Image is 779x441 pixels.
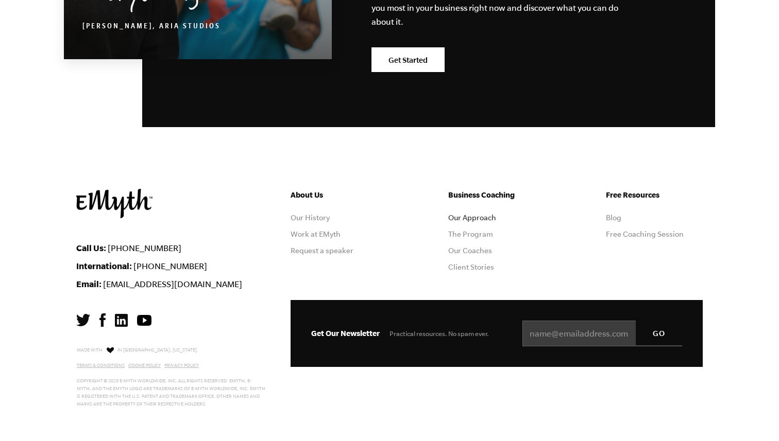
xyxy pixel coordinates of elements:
[606,214,621,222] a: Blog
[448,230,493,238] a: The Program
[448,214,496,222] a: Our Approach
[291,230,341,238] a: Work at EMyth
[133,261,207,271] a: [PHONE_NUMBER]
[76,261,132,271] strong: International:
[636,321,682,345] input: GO
[448,246,492,255] a: Our Coaches
[76,189,153,218] img: EMyth
[82,23,221,31] cite: [PERSON_NAME], Aria Studios
[291,189,387,201] h5: About Us
[108,243,181,253] a: [PHONE_NUMBER]
[606,230,684,238] a: Free Coaching Session
[103,279,242,289] a: [EMAIL_ADDRESS][DOMAIN_NAME]
[99,313,106,327] img: Facebook
[164,363,199,368] a: Privacy Policy
[107,347,114,354] img: Love
[727,392,779,441] iframe: Chat Widget
[128,363,161,368] a: Cookie Policy
[137,315,151,326] img: YouTube
[76,279,101,289] strong: Email:
[371,47,445,72] a: Get Started
[76,314,90,326] img: Twitter
[606,189,703,201] h5: Free Resources
[448,189,545,201] h5: Business Coaching
[76,243,106,253] strong: Call Us:
[522,321,682,346] input: name@emailaddress.com
[389,330,489,338] span: Practical resources. No spam ever.
[448,263,494,271] a: Client Stories
[115,314,128,327] img: LinkedIn
[77,345,266,408] p: Made with in [GEOGRAPHIC_DATA], [US_STATE]. Copyright © 2025 E-Myth Worldwide, Inc. All rights re...
[291,246,353,255] a: Request a speaker
[77,363,125,368] a: Terms & Conditions
[291,214,330,222] a: Our History
[311,329,380,338] span: Get Our Newsletter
